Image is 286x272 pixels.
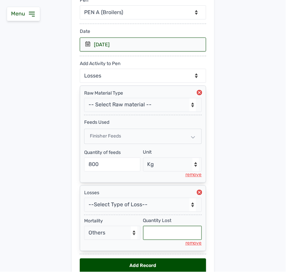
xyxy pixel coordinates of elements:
[185,240,202,247] div: remove
[185,172,202,178] div: remove
[84,150,140,156] div: Quantity of feeds
[90,133,121,139] span: Finisher Feeds
[11,10,28,17] span: Menu
[84,190,202,197] div: Losses
[80,56,120,67] div: Add Activity to Pen
[80,24,206,38] div: Date
[84,90,202,97] div: Raw Material Type
[84,218,140,225] div: Mortality
[84,115,202,126] div: feeds Used
[11,10,36,17] a: Menu
[94,41,110,48] div: [DATE]
[143,149,152,156] div: Unit
[143,218,172,224] div: Quantity Lost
